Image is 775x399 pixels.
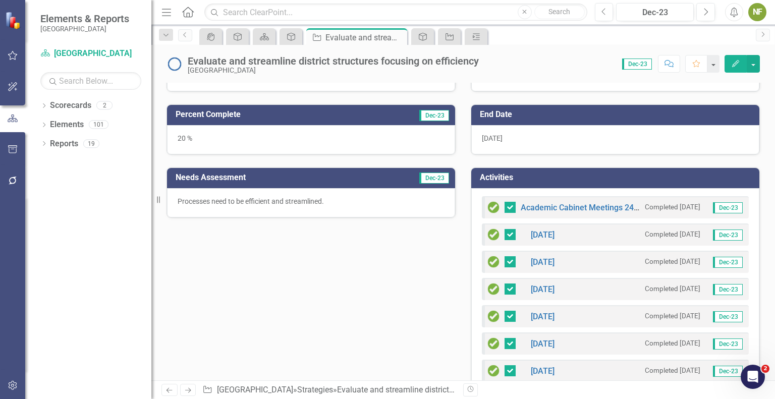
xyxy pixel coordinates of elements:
input: Search Below... [40,72,141,90]
span: Elements & Reports [40,13,129,25]
a: Scorecards [50,100,91,111]
h3: Activities [480,173,754,182]
div: [GEOGRAPHIC_DATA] [188,67,479,74]
button: NF [748,3,766,21]
a: Elements [50,119,84,131]
a: [DATE] [531,366,555,376]
img: Completed [487,337,500,350]
input: Search ClearPoint... [204,4,587,21]
img: Completed [487,365,500,377]
a: [DATE] [531,230,555,240]
button: Search [534,5,585,19]
img: ClearPoint Strategy [4,11,23,30]
div: Dec-23 [620,7,690,19]
a: Reports [50,138,78,150]
small: [GEOGRAPHIC_DATA] [40,25,129,33]
div: 2 [96,101,113,110]
a: [DATE] [531,284,555,294]
small: Completed [DATE] [645,366,700,375]
span: Search [548,8,570,16]
a: [GEOGRAPHIC_DATA] [40,48,141,60]
div: Evaluate and streamline district structures focusing on efficiency [188,55,479,67]
img: Completed [487,283,500,295]
span: Dec-23 [622,59,652,70]
div: Evaluate and streamline district structures focusing on efficiency [325,31,405,44]
span: Dec-23 [713,202,743,213]
div: » » [202,384,456,396]
small: Completed [DATE] [645,202,700,212]
span: Dec-23 [713,284,743,295]
iframe: Intercom live chat [741,365,765,389]
small: Completed [DATE] [645,311,700,321]
span: Dec-23 [713,257,743,268]
img: Completed [487,201,500,213]
div: Evaluate and streamline district structures focusing on efficiency [337,385,567,394]
img: Completed [487,229,500,241]
a: [GEOGRAPHIC_DATA] [217,385,293,394]
h3: Needs Assessment [176,173,366,182]
a: Strategies [297,385,333,394]
small: Completed [DATE] [645,284,700,294]
h3: End Date [480,110,754,119]
a: Academic Cabinet Meetings 24-25 SY [521,203,657,212]
a: [DATE] [531,312,555,321]
small: Completed [DATE] [645,257,700,266]
span: [DATE] [482,134,503,142]
small: Completed [DATE] [645,230,700,239]
button: Dec-23 [616,3,694,21]
img: Completed [487,256,500,268]
h3: Percent Complete [176,110,362,119]
span: Dec-23 [713,311,743,322]
div: 20 % [167,125,455,154]
img: No Information [167,56,183,72]
span: Dec-23 [713,366,743,377]
div: 101 [89,121,108,129]
small: Completed [DATE] [645,338,700,348]
div: 19 [83,139,99,148]
span: Dec-23 [419,173,449,184]
p: Processes need to be efficient and streamlined. [178,196,445,206]
img: Completed [487,310,500,322]
a: [DATE] [531,339,555,349]
span: Dec-23 [713,338,743,350]
span: Dec-23 [713,230,743,241]
span: 2 [761,365,769,373]
span: Dec-23 [419,110,449,121]
a: [DATE] [531,257,555,267]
